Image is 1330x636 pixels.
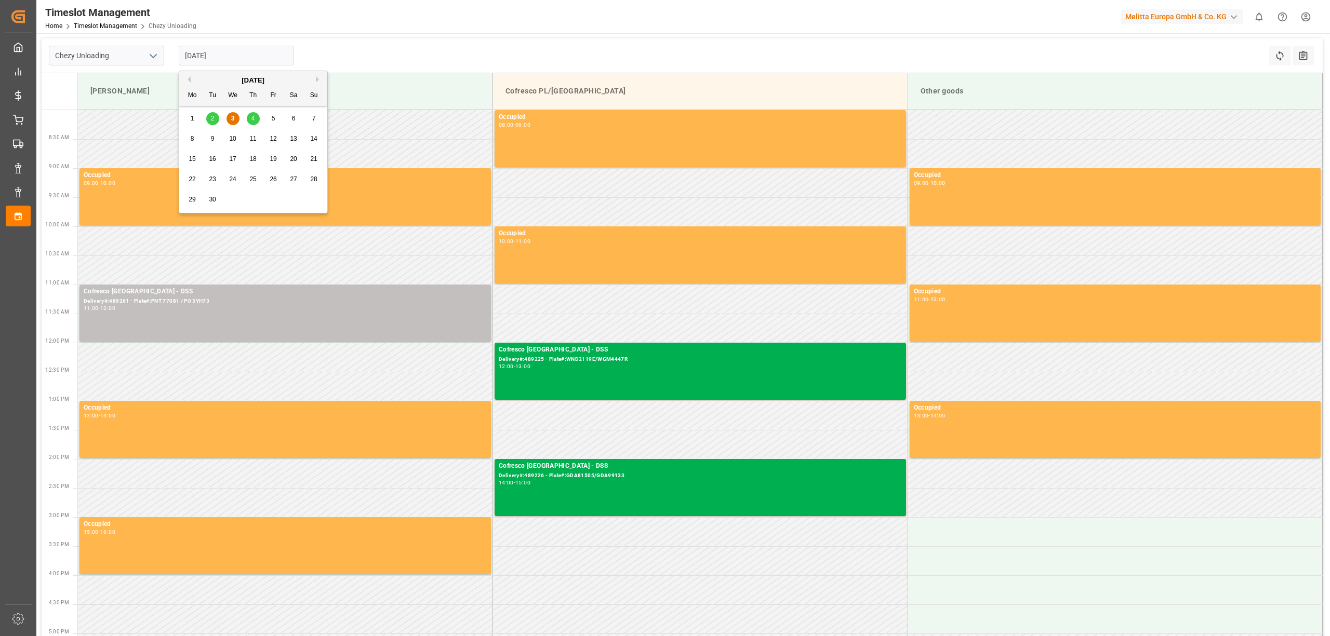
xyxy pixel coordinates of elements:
div: Su [308,89,321,102]
div: Occupied [914,287,1317,297]
input: Type to search/select [49,46,164,65]
span: 2 [211,115,215,122]
div: Choose Tuesday, September 2nd, 2025 [206,112,219,125]
span: 9 [211,135,215,142]
span: 22 [189,175,195,183]
div: Choose Monday, September 8th, 2025 [186,132,199,145]
span: 20 [290,155,297,163]
div: Choose Thursday, September 11th, 2025 [247,132,260,145]
span: 3:30 PM [49,542,69,547]
input: DD-MM-YYYY [179,46,294,65]
span: 2:30 PM [49,483,69,489]
div: Choose Thursday, September 25th, 2025 [247,173,260,186]
div: Choose Monday, September 22nd, 2025 [186,173,199,186]
span: 28 [310,175,317,183]
span: 21 [310,155,317,163]
div: Mo [186,89,199,102]
button: open menu [145,48,161,64]
div: Choose Wednesday, September 24th, 2025 [227,173,240,186]
span: 10:00 AM [45,222,69,227]
div: Melitta Europa GmbH & Co. KG [1121,9,1243,24]
div: Cofresco [GEOGRAPHIC_DATA] - DSS [499,345,902,355]
div: Choose Tuesday, September 16th, 2025 [206,153,219,166]
span: 5 [272,115,275,122]
div: 13:00 [914,413,929,418]
a: Timeslot Management [74,22,137,30]
button: Melitta Europa GmbH & Co. KG [1121,7,1247,26]
div: Choose Monday, September 1st, 2025 [186,112,199,125]
div: 14:00 [499,480,514,485]
span: 1:30 PM [49,425,69,431]
div: - [928,181,930,185]
div: 14:00 [930,413,946,418]
div: 15:00 [84,530,99,534]
div: Choose Saturday, September 6th, 2025 [287,112,300,125]
div: Choose Sunday, September 7th, 2025 [308,112,321,125]
div: - [99,530,100,534]
div: - [928,297,930,302]
span: 14 [310,135,317,142]
span: 15 [189,155,195,163]
span: 9:00 AM [49,164,69,169]
span: 4 [251,115,255,122]
div: - [99,413,100,418]
span: 4:30 PM [49,600,69,605]
span: 29 [189,196,195,203]
a: Home [45,22,62,30]
span: 23 [209,175,216,183]
div: 12:00 [100,306,115,310]
button: Next Month [316,76,322,83]
div: 11:00 [914,297,929,302]
div: - [514,123,515,127]
button: Help Center [1271,5,1294,29]
div: Occupied [914,403,1317,413]
span: 19 [270,155,276,163]
div: 16:00 [100,530,115,534]
span: 10:30 AM [45,251,69,256]
div: - [514,239,515,243]
div: Choose Thursday, September 18th, 2025 [247,153,260,166]
div: Choose Friday, September 26th, 2025 [267,173,280,186]
div: Th [247,89,260,102]
div: Occupied [84,170,487,181]
div: Choose Saturday, September 13th, 2025 [287,132,300,145]
div: Choose Tuesday, September 9th, 2025 [206,132,219,145]
div: Occupied [499,228,902,239]
button: show 0 new notifications [1247,5,1271,29]
div: [DATE] [179,75,327,86]
span: 1 [191,115,194,122]
div: Choose Sunday, September 14th, 2025 [308,132,321,145]
span: 30 [209,196,216,203]
span: 2:00 PM [49,454,69,460]
div: - [514,364,515,369]
div: Fr [267,89,280,102]
div: 11:00 [515,239,530,243]
span: 25 [249,175,256,183]
span: 12 [270,135,276,142]
span: 5:00 PM [49,629,69,634]
div: Choose Monday, September 29th, 2025 [186,193,199,206]
div: 10:00 [100,181,115,185]
div: 10:00 [499,239,514,243]
span: 3:00 PM [49,512,69,518]
div: Delivery#:489225 - Plate#:WND2119E/WGM4447R [499,355,902,364]
span: 12:30 PM [45,367,69,373]
div: - [514,480,515,485]
div: Choose Friday, September 19th, 2025 [267,153,280,166]
div: Occupied [84,519,487,530]
span: 11:30 AM [45,309,69,315]
span: 11:00 AM [45,280,69,286]
div: Delivery#:489261 - Plate#:PNT 77081 / PO 3YH73 [84,297,487,306]
div: Choose Friday, September 5th, 2025 [267,112,280,125]
div: 13:00 [84,413,99,418]
div: - [99,306,100,310]
div: 09:00 [515,123,530,127]
span: 8 [191,135,194,142]
span: 3 [231,115,235,122]
div: Choose Sunday, September 28th, 2025 [308,173,321,186]
span: 6 [292,115,296,122]
span: 27 [290,175,297,183]
span: 18 [249,155,256,163]
span: 10 [229,135,236,142]
div: Timeslot Management [45,5,196,20]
